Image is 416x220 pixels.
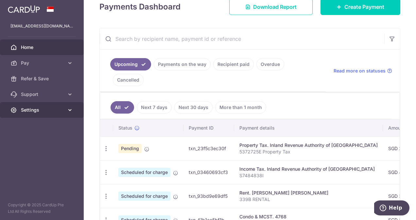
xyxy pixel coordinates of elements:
[239,213,378,220] div: Condo & MCST. 4768
[118,144,142,153] span: Pending
[215,101,266,114] a: More than 1 month
[388,125,405,131] span: Amount
[8,5,40,13] img: CardUp
[239,196,378,203] p: 339B RENTAL
[234,119,383,136] th: Payment details
[253,3,297,11] span: Download Report
[334,68,392,74] a: Read more on statuses
[174,101,213,114] a: Next 30 days
[110,58,151,71] a: Upcoming
[100,28,384,49] input: Search by recipient name, payment id or reference
[154,58,211,71] a: Payments on the way
[21,107,64,113] span: Settings
[239,190,378,196] div: Rent. [PERSON_NAME] [PERSON_NAME]
[213,58,254,71] a: Recipient paid
[183,160,234,184] td: txn_03460693cf3
[21,75,64,82] span: Refer & Save
[111,101,134,114] a: All
[374,200,409,217] iframe: Opens a widget where you can find more information
[10,23,73,29] p: [EMAIL_ADDRESS][DOMAIN_NAME]
[239,149,378,155] p: 5372725E Property Tax
[344,3,384,11] span: Create Payment
[113,74,144,86] a: Cancelled
[118,192,170,201] span: Scheduled for charge
[118,125,132,131] span: Status
[183,119,234,136] th: Payment ID
[239,172,378,179] p: S7484838I
[118,168,170,177] span: Scheduled for charge
[21,44,64,51] span: Home
[256,58,284,71] a: Overdue
[21,91,64,98] span: Support
[183,184,234,208] td: txn_93bd9e69df5
[334,68,386,74] span: Read more on statuses
[21,60,64,66] span: Pay
[99,1,181,13] h4: Payments Dashboard
[239,166,378,172] div: Income Tax. Inland Revenue Authority of [GEOGRAPHIC_DATA]
[239,142,378,149] div: Property Tax. Inland Revenue Authority of [GEOGRAPHIC_DATA]
[137,101,172,114] a: Next 7 days
[183,136,234,160] td: txn_23f5c3ec30f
